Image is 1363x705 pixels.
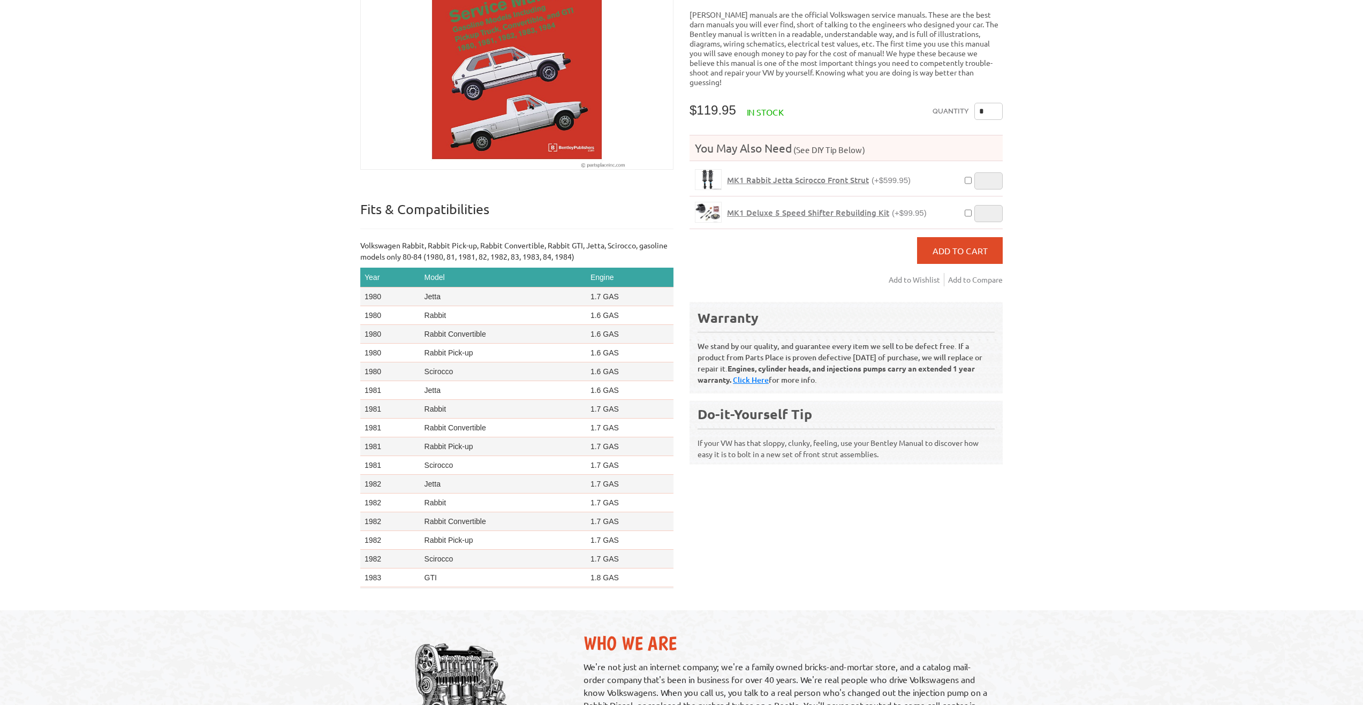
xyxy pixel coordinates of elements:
[420,456,586,475] td: Scirocco
[586,381,673,400] td: 1.6 GAS
[586,568,673,587] td: 1.8 GAS
[695,169,722,190] a: MK1 Rabbit Jetta Scirocco Front Strut
[360,550,420,568] td: 1982
[420,568,586,587] td: GTI
[690,103,736,117] span: $119.95
[420,325,586,344] td: Rabbit Convertible
[360,531,420,550] td: 1982
[586,325,673,344] td: 1.6 GAS
[420,437,586,456] td: Rabbit Pick-up
[586,587,673,606] td: 1.7 GAS
[420,306,586,325] td: Rabbit
[420,512,586,531] td: Rabbit Convertible
[420,362,586,381] td: Scirocco
[917,237,1003,264] button: Add to Cart
[727,208,927,218] a: MK1 Deluxe 5 Speed Shifter Rebuilding Kit(+$99.95)
[933,103,969,120] label: Quantity
[586,268,673,287] th: Engine
[586,362,673,381] td: 1.6 GAS
[420,381,586,400] td: Jetta
[360,201,673,229] p: Fits & Compatibilities
[586,344,673,362] td: 1.6 GAS
[698,428,995,460] p: If your VW has that sloppy, clunky, feeling, use your Bentley Manual to discover how easy it is t...
[889,273,944,286] a: Add to Wishlist
[695,202,722,223] a: MK1 Deluxe 5 Speed Shifter Rebuilding Kit
[360,494,420,512] td: 1982
[586,306,673,325] td: 1.6 GAS
[420,287,586,306] td: Jetta
[360,287,420,306] td: 1980
[690,141,1003,155] h4: You May Also Need
[747,107,784,117] span: In stock
[586,287,673,306] td: 1.7 GAS
[733,375,769,385] a: Click Here
[695,202,721,222] img: MK1 Deluxe 5 Speed Shifter Rebuilding Kit
[690,10,1003,87] p: [PERSON_NAME] manuals are the official Volkswagen service manuals. These are the best darn manual...
[586,400,673,419] td: 1.7 GAS
[698,405,812,422] b: Do-it-Yourself Tip
[698,363,975,384] b: Engines, cylinder heads, and injections pumps carry an extended 1 year warranty.
[360,568,420,587] td: 1983
[586,512,673,531] td: 1.7 GAS
[420,400,586,419] td: Rabbit
[727,175,869,185] span: MK1 Rabbit Jetta Scirocco Front Strut
[586,531,673,550] td: 1.7 GAS
[360,268,420,287] th: Year
[892,208,927,217] span: (+$99.95)
[420,587,586,606] td: Jetta
[420,268,586,287] th: Model
[360,325,420,344] td: 1980
[698,309,995,327] div: Warranty
[586,419,673,437] td: 1.7 GAS
[360,419,420,437] td: 1981
[420,475,586,494] td: Jetta
[948,273,1003,286] a: Add to Compare
[698,332,995,385] p: We stand by our quality, and guarantee every item we sell to be defect free. If a product from Pa...
[360,437,420,456] td: 1981
[727,207,889,218] span: MK1 Deluxe 5 Speed Shifter Rebuilding Kit
[420,550,586,568] td: Scirocco
[360,456,420,475] td: 1981
[872,176,911,185] span: (+$599.95)
[586,456,673,475] td: 1.7 GAS
[420,419,586,437] td: Rabbit Convertible
[360,587,420,606] td: 1983
[420,494,586,512] td: Rabbit
[360,512,420,531] td: 1982
[695,170,721,189] img: MK1 Rabbit Jetta Scirocco Front Strut
[586,437,673,456] td: 1.7 GAS
[792,145,865,155] span: (See DIY Tip Below)
[933,245,988,256] span: Add to Cart
[360,344,420,362] td: 1980
[584,632,992,655] h2: Who We Are
[420,531,586,550] td: Rabbit Pick-up
[586,475,673,494] td: 1.7 GAS
[360,306,420,325] td: 1980
[360,400,420,419] td: 1981
[360,240,673,262] p: Volkswagen Rabbit, Rabbit Pick-up, Rabbit Convertible, Rabbit GTI, Jetta, Scirocco, gasoline mode...
[727,175,911,185] a: MK1 Rabbit Jetta Scirocco Front Strut(+$599.95)
[586,550,673,568] td: 1.7 GAS
[360,362,420,381] td: 1980
[360,381,420,400] td: 1981
[420,344,586,362] td: Rabbit Pick-up
[586,494,673,512] td: 1.7 GAS
[360,475,420,494] td: 1982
